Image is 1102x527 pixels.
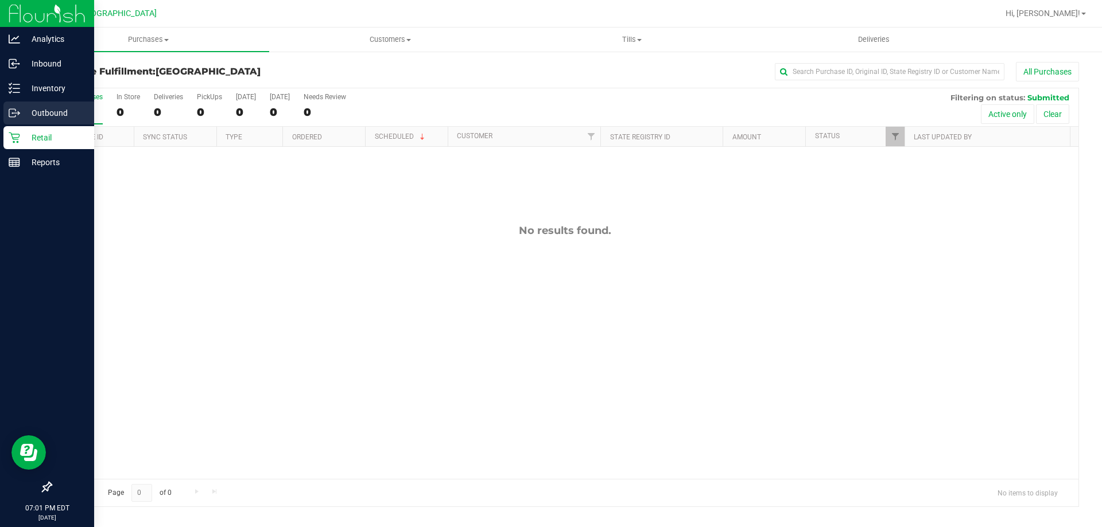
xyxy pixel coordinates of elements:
[51,67,393,77] h3: Purchase Fulfillment:
[1016,62,1079,81] button: All Purchases
[815,132,840,140] a: Status
[236,106,256,119] div: 0
[20,155,89,169] p: Reports
[9,58,20,69] inline-svg: Inbound
[143,133,187,141] a: Sync Status
[154,106,183,119] div: 0
[5,503,89,513] p: 07:01 PM EDT
[269,28,511,52] a: Customers
[5,513,89,522] p: [DATE]
[197,106,222,119] div: 0
[28,34,269,45] span: Purchases
[457,132,492,140] a: Customer
[270,106,290,119] div: 0
[775,63,1004,80] input: Search Purchase ID, Original ID, State Registry ID or Customer Name...
[20,131,89,145] p: Retail
[1027,93,1069,102] span: Submitted
[981,104,1034,124] button: Active only
[236,93,256,101] div: [DATE]
[117,93,140,101] div: In Store
[988,484,1067,501] span: No items to display
[20,57,89,71] p: Inbound
[581,127,600,146] a: Filter
[9,107,20,119] inline-svg: Outbound
[511,28,752,52] a: Tills
[197,93,222,101] div: PickUps
[20,81,89,95] p: Inventory
[117,106,140,119] div: 0
[98,484,181,502] span: Page of 0
[375,132,427,140] a: Scheduled
[78,9,157,18] span: [GEOGRAPHIC_DATA]
[950,93,1025,102] span: Filtering on status:
[20,32,89,46] p: Analytics
[20,106,89,120] p: Outbound
[304,106,346,119] div: 0
[156,66,261,77] span: [GEOGRAPHIC_DATA]
[9,132,20,143] inline-svg: Retail
[154,93,183,101] div: Deliveries
[270,34,510,45] span: Customers
[51,224,1078,237] div: No results found.
[9,83,20,94] inline-svg: Inventory
[1006,9,1080,18] span: Hi, [PERSON_NAME]!
[843,34,905,45] span: Deliveries
[1036,104,1069,124] button: Clear
[270,93,290,101] div: [DATE]
[226,133,242,141] a: Type
[886,127,905,146] a: Filter
[9,157,20,168] inline-svg: Reports
[732,133,761,141] a: Amount
[304,93,346,101] div: Needs Review
[610,133,670,141] a: State Registry ID
[753,28,995,52] a: Deliveries
[292,133,322,141] a: Ordered
[914,133,972,141] a: Last Updated By
[511,34,752,45] span: Tills
[11,435,46,470] iframe: Resource center
[9,33,20,45] inline-svg: Analytics
[28,28,269,52] a: Purchases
